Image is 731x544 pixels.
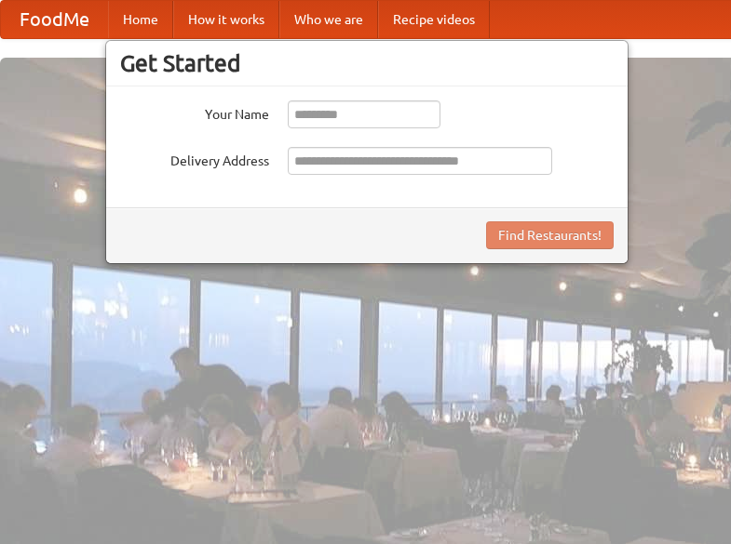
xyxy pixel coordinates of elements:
[173,1,279,38] a: How it works
[378,1,490,38] a: Recipe videos
[120,147,269,170] label: Delivery Address
[1,1,108,38] a: FoodMe
[120,100,269,124] label: Your Name
[279,1,378,38] a: Who we are
[120,49,614,77] h3: Get Started
[486,221,614,249] button: Find Restaurants!
[108,1,173,38] a: Home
